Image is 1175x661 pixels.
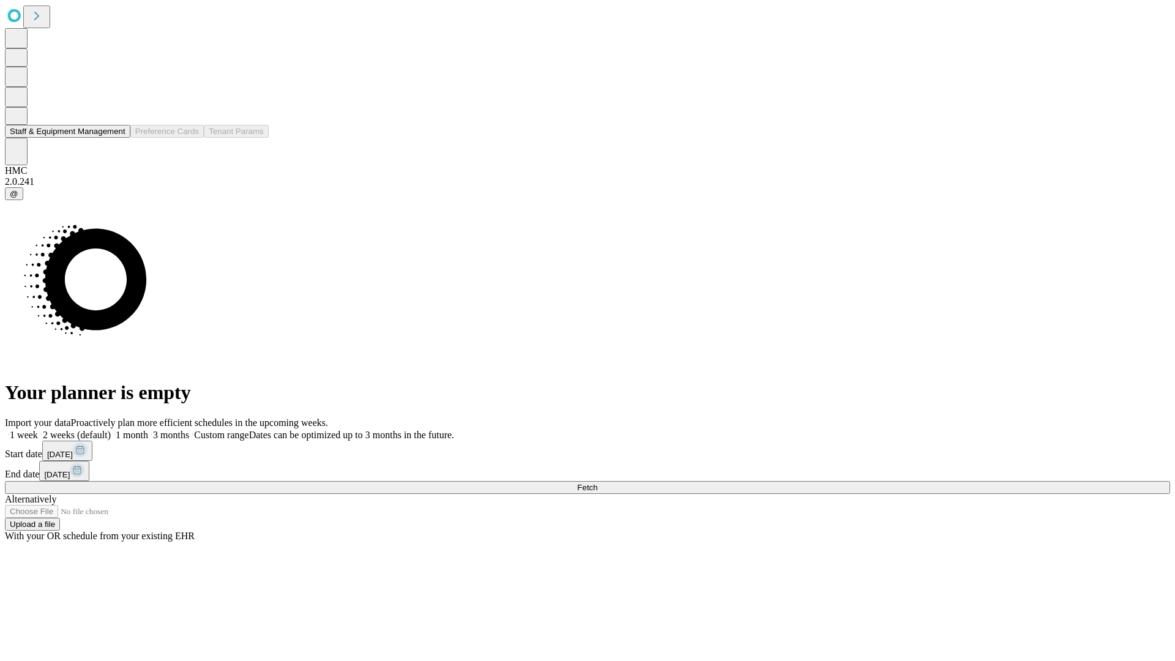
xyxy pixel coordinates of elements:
span: 1 month [116,430,148,440]
span: @ [10,189,18,198]
button: Staff & Equipment Management [5,125,130,138]
span: Alternatively [5,494,56,504]
div: Start date [5,441,1170,461]
div: HMC [5,165,1170,176]
button: @ [5,187,23,200]
div: 2.0.241 [5,176,1170,187]
span: Custom range [194,430,248,440]
span: With your OR schedule from your existing EHR [5,531,195,541]
span: Proactively plan more efficient schedules in the upcoming weeks. [71,417,328,428]
span: Import your data [5,417,71,428]
button: Preference Cards [130,125,204,138]
div: End date [5,461,1170,481]
button: [DATE] [39,461,89,481]
span: [DATE] [44,470,70,479]
span: 3 months [153,430,189,440]
span: Fetch [577,483,597,492]
span: [DATE] [47,450,73,459]
button: Tenant Params [204,125,269,138]
button: Fetch [5,481,1170,494]
span: Dates can be optimized up to 3 months in the future. [249,430,454,440]
h1: Your planner is empty [5,381,1170,404]
span: 2 weeks (default) [43,430,111,440]
button: Upload a file [5,518,60,531]
span: 1 week [10,430,38,440]
button: [DATE] [42,441,92,461]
